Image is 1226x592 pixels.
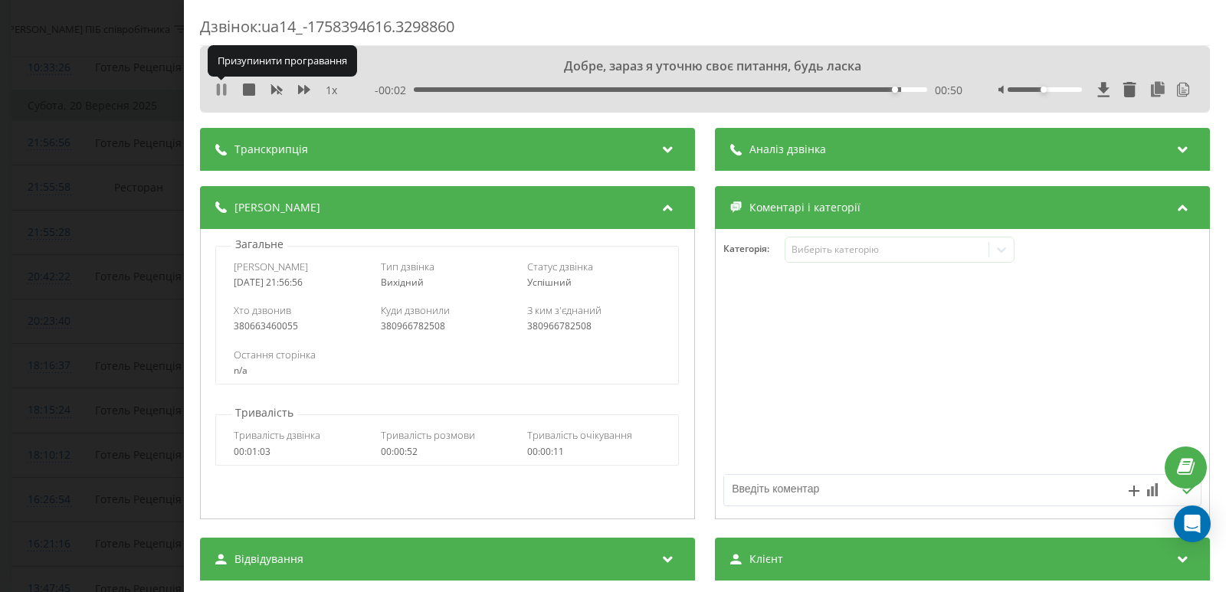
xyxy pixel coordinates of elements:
[749,200,860,215] span: Коментарі і категорії
[381,321,515,332] div: 380966782508
[234,200,320,215] span: [PERSON_NAME]
[234,365,661,376] div: n/a
[723,244,785,254] h4: Категорія :
[375,83,414,98] span: - 00:02
[381,428,475,442] span: Тривалість розмови
[527,303,602,317] span: З ким з'єднаний
[381,260,434,273] span: Тип дзвінка
[326,83,337,98] span: 1 x
[749,142,826,157] span: Аналіз дзвінка
[234,142,308,157] span: Транскрипція
[234,428,320,442] span: Тривалість дзвінка
[231,405,297,420] p: Тривалість
[935,83,962,98] span: 00:50
[527,260,593,273] span: Статус дзвінка
[527,321,661,332] div: 380966782508
[381,303,450,317] span: Куди дзвонили
[234,260,308,273] span: [PERSON_NAME]
[234,551,303,567] span: Відвідування
[234,277,368,288] div: [DATE] 21:56:56
[1174,505,1211,542] div: Open Intercom Messenger
[381,446,515,457] div: 00:00:52
[200,16,1210,46] div: Дзвінок : ua14_-1758394616.3298860
[381,276,424,289] span: Вихідний
[527,428,632,442] span: Тривалість очікування
[234,348,316,361] span: Остання сторінка
[234,303,291,317] span: Хто дзвонив
[310,57,1100,74] div: Добре, зараз я уточню своє питання, будь ласка
[1041,87,1047,93] div: Accessibility label
[231,237,287,252] p: Загальне
[527,276,572,289] span: Успішний
[749,551,783,567] span: Клієнт
[527,446,661,457] div: 00:00:11
[234,446,368,457] div: 00:01:03
[792,244,983,256] div: Виберіть категорію
[208,45,357,76] div: Призупинити програвання
[234,321,368,332] div: 380663460055
[892,87,898,93] div: Accessibility label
